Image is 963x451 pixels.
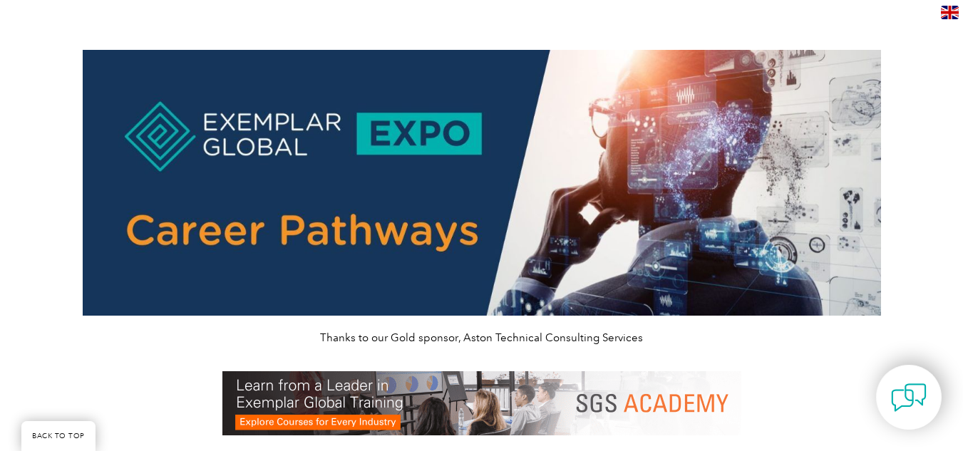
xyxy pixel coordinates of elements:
img: career pathways [83,50,881,316]
img: en [941,6,959,19]
p: Thanks to our Gold sponsor, Aston Technical Consulting Services [83,330,881,346]
img: contact-chat.png [891,380,927,415]
a: BACK TO TOP [21,421,96,451]
img: SGS [222,371,741,435]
